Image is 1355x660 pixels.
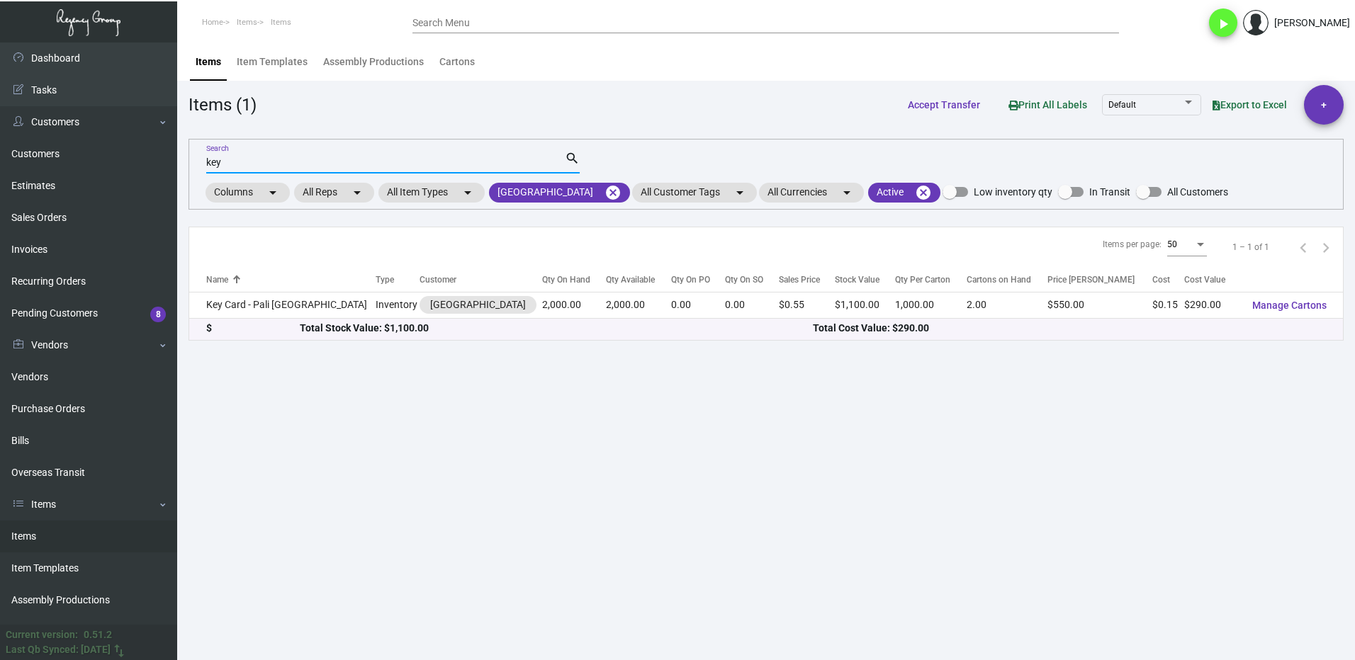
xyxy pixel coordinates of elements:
[606,273,670,286] div: Qty Available
[606,273,655,286] div: Qty Available
[196,55,221,69] div: Items
[725,273,779,286] div: Qty On SO
[868,183,940,203] mat-chip: Active
[1274,16,1350,30] div: [PERSON_NAME]
[1103,238,1162,251] div: Items per page:
[378,183,485,203] mat-chip: All Item Types
[1184,273,1241,286] div: Cost Value
[1292,236,1315,258] button: Previous page
[489,183,630,203] mat-chip: [GEOGRAPHIC_DATA]
[779,273,836,286] div: Sales Price
[206,273,228,286] div: Name
[1167,183,1228,200] span: All Customers
[671,273,726,286] div: Qty On PO
[967,292,1047,318] td: 2.00
[1152,273,1170,286] div: Cost
[779,273,820,286] div: Sales Price
[349,184,366,201] mat-icon: arrow_drop_down
[835,292,895,318] td: $1,100.00
[237,55,308,69] div: Item Templates
[1209,8,1237,37] button: play_arrow
[376,273,420,286] div: Type
[294,183,374,203] mat-chip: All Reps
[908,99,980,110] span: Accept Transfer
[895,273,950,286] div: Qty Per Carton
[1213,99,1287,110] span: Export to Excel
[202,18,223,27] span: Home
[895,273,967,286] div: Qty Per Carton
[1252,300,1327,311] span: Manage Cartons
[967,273,1047,286] div: Cartons on Hand
[1152,273,1184,286] div: Cost
[1304,85,1344,125] button: +
[565,150,580,167] mat-icon: search
[1184,292,1241,318] td: $290.00
[813,321,1326,336] div: Total Cost Value: $290.00
[6,627,78,642] div: Current version:
[759,183,864,203] mat-chip: All Currencies
[542,273,590,286] div: Qty On Hand
[459,184,476,201] mat-icon: arrow_drop_down
[671,273,710,286] div: Qty On PO
[838,184,855,201] mat-icon: arrow_drop_down
[439,55,475,69] div: Cartons
[1215,16,1232,33] i: play_arrow
[731,184,748,201] mat-icon: arrow_drop_down
[271,18,291,27] span: Items
[206,183,290,203] mat-chip: Columns
[1315,236,1337,258] button: Next page
[895,292,967,318] td: 1,000.00
[1108,100,1136,110] span: Default
[1152,292,1184,318] td: $0.15
[1008,99,1087,110] span: Print All Labels
[237,18,257,27] span: Items
[376,292,420,318] td: Inventory
[725,273,763,286] div: Qty On SO
[671,292,726,318] td: 0.00
[915,184,932,201] mat-icon: cancel
[206,321,300,336] div: $
[967,273,1031,286] div: Cartons on Hand
[6,642,111,657] div: Last Qb Synced: [DATE]
[84,627,112,642] div: 0.51.2
[835,273,879,286] div: Stock Value
[1167,240,1207,250] mat-select: Items per page:
[1047,292,1152,318] td: $550.00
[206,273,376,286] div: Name
[896,92,991,118] button: Accept Transfer
[725,292,779,318] td: 0.00
[376,273,394,286] div: Type
[542,273,606,286] div: Qty On Hand
[323,55,424,69] div: Assembly Productions
[632,183,757,203] mat-chip: All Customer Tags
[264,184,281,201] mat-icon: arrow_drop_down
[300,321,813,336] div: Total Stock Value: $1,100.00
[1047,273,1135,286] div: Price [PERSON_NAME]
[997,92,1098,118] button: Print All Labels
[1243,10,1269,35] img: admin@bootstrapmaster.com
[542,292,606,318] td: 2,000.00
[1167,239,1177,249] span: 50
[1047,273,1152,286] div: Price [PERSON_NAME]
[606,292,670,318] td: 2,000.00
[1241,292,1338,318] button: Manage Cartons
[189,292,376,318] td: Key Card - Pali [GEOGRAPHIC_DATA]
[1232,241,1269,254] div: 1 – 1 of 1
[1184,273,1225,286] div: Cost Value
[835,273,895,286] div: Stock Value
[430,297,526,312] div: [GEOGRAPHIC_DATA]
[1321,85,1327,125] span: +
[189,92,257,118] div: Items (1)
[974,183,1052,200] span: Low inventory qty
[1201,92,1298,118] button: Export to Excel
[420,267,542,292] th: Customer
[779,292,836,318] td: $0.55
[605,184,622,201] mat-icon: cancel
[1089,183,1130,200] span: In Transit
